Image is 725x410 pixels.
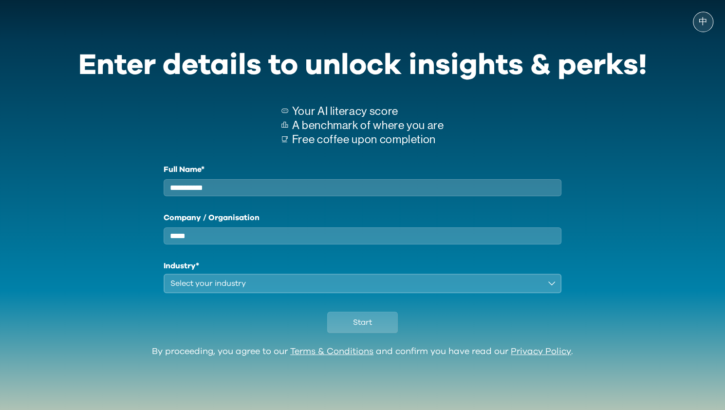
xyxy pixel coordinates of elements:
a: Privacy Policy [511,347,571,356]
p: Your AI literacy score [292,104,444,118]
label: Company / Organisation [164,212,562,224]
button: Select your industry [164,274,562,293]
a: Terms & Conditions [290,347,373,356]
button: Start [327,312,398,333]
div: By proceeding, you agree to our and confirm you have read our . [152,347,573,357]
span: Start [353,317,372,328]
div: Enter details to unlock insights & perks! [78,42,647,89]
span: 中 [699,17,707,27]
h1: Industry* [164,260,562,272]
p: A benchmark of where you are [292,118,444,132]
label: Full Name* [164,164,562,175]
p: Free coffee upon completion [292,132,444,147]
div: Select your industry [170,278,541,289]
